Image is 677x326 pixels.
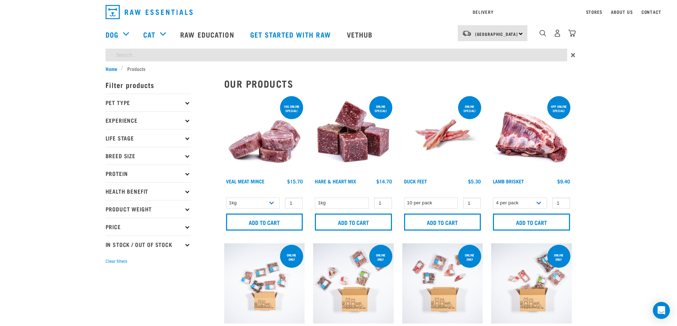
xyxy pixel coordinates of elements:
input: 1 [463,198,481,209]
div: Online Only [547,250,570,265]
img: home-icon-1@2x.png [539,30,546,37]
p: Price [106,218,191,236]
img: Pile Of Cubed Hare Heart For Pets [313,95,394,175]
span: Home [106,65,117,72]
input: Search... [106,49,567,61]
input: 1 [285,198,303,209]
a: Hare & Heart Mix [315,180,356,182]
a: Cat [143,29,155,40]
a: Raw Education [173,20,243,49]
img: Raw Essentials Logo [106,5,193,19]
input: 1 [552,198,570,209]
p: Product Weight [106,200,191,218]
img: home-icon@2x.png [568,29,576,37]
a: Dog [106,29,118,40]
img: Raw Essentials Duck Feet Raw Meaty Bones For Dogs [402,95,483,175]
img: 1160 Veal Meat Mince Medallions 01 [224,95,305,175]
a: Delivery [473,11,493,13]
div: Online Only [369,250,392,265]
img: user.png [554,29,561,37]
img: Puppy 0 2sec [491,243,572,324]
h2: Our Products [224,78,572,89]
a: Get started with Raw [243,20,340,49]
input: Add to cart [404,214,481,231]
img: 1240 Lamb Brisket Pieces 01 [491,95,572,175]
a: Stores [586,11,603,13]
input: Add to cart [493,214,570,231]
div: $14.70 [376,178,392,184]
button: Clear filters [106,258,127,265]
a: About Us [611,11,633,13]
div: $9.40 [557,178,570,184]
div: ONLINE ONLY [280,250,303,265]
input: 1 [374,198,392,209]
input: Add to cart [226,214,303,231]
div: $15.70 [287,178,303,184]
a: Contact [641,11,661,13]
div: 4pp online special! [547,101,570,116]
span: × [571,49,575,61]
img: van-moving.png [462,30,472,37]
p: Experience [106,111,191,129]
div: 1kg online special! [280,101,303,116]
a: Vethub [340,20,382,49]
nav: breadcrumbs [106,65,572,72]
p: Health Benefit [106,182,191,200]
div: $5.30 [468,178,481,184]
nav: dropdown navigation [100,2,577,22]
div: ONLINE SPECIAL! [369,101,392,116]
p: Pet Type [106,94,191,111]
p: Protein [106,165,191,182]
p: Filter products [106,76,191,94]
a: Home [106,65,121,72]
img: Dog 0 2sec [313,243,394,324]
img: Dog Novel 0 2sec [402,243,483,324]
p: In Stock / Out Of Stock [106,236,191,253]
a: Lamb Brisket [493,180,524,182]
div: Open Intercom Messenger [653,302,670,319]
a: Duck Feet [404,180,427,182]
input: Add to cart [315,214,392,231]
span: [GEOGRAPHIC_DATA] [475,33,518,35]
div: ONLINE SPECIAL! [458,101,481,116]
p: Life Stage [106,129,191,147]
img: Cat 0 2sec [224,243,305,324]
a: Veal Meat Mince [226,180,264,182]
p: Breed Size [106,147,191,165]
div: Online Only [458,250,481,265]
